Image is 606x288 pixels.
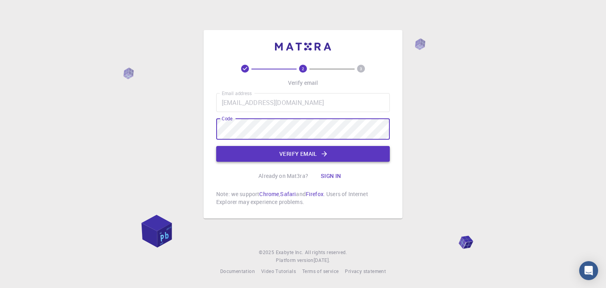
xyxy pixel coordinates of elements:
[288,79,318,87] p: Verify email
[276,249,303,255] span: Exabyte Inc.
[302,267,339,275] a: Terms of service
[314,168,348,184] button: Sign in
[259,190,279,198] a: Chrome
[345,267,386,275] a: Privacy statement
[258,172,308,180] p: Already on Mat3ra?
[280,190,296,198] a: Safari
[302,268,339,274] span: Terms of service
[276,256,313,264] span: Platform version
[360,66,362,71] text: 3
[314,256,330,264] a: [DATE].
[305,249,347,256] span: All rights reserved.
[220,267,255,275] a: Documentation
[220,268,255,274] span: Documentation
[259,249,275,256] span: © 2025
[345,268,386,274] span: Privacy statement
[276,249,303,256] a: Exabyte Inc.
[261,268,296,274] span: Video Tutorials
[216,190,390,206] p: Note: we support , and . Users of Internet Explorer may experience problems.
[306,190,324,198] a: Firefox
[302,66,304,71] text: 2
[216,146,390,162] button: Verify email
[579,261,598,280] div: Open Intercom Messenger
[222,90,252,97] label: Email address
[261,267,296,275] a: Video Tutorials
[314,257,330,263] span: [DATE] .
[222,115,232,122] label: Code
